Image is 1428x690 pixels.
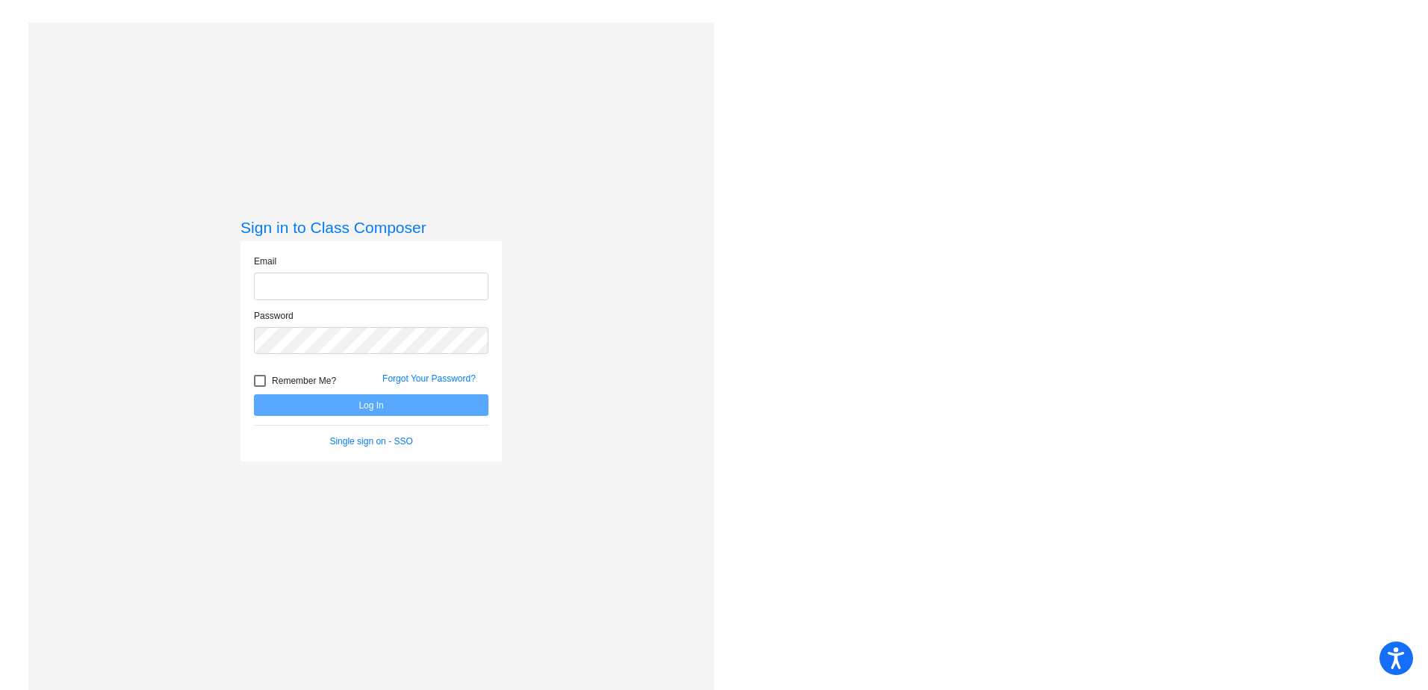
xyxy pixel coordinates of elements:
[382,373,476,384] a: Forgot Your Password?
[329,436,412,447] a: Single sign on - SSO
[254,309,294,323] label: Password
[240,218,502,237] h3: Sign in to Class Composer
[254,255,276,268] label: Email
[272,372,336,390] span: Remember Me?
[254,394,488,416] button: Log In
